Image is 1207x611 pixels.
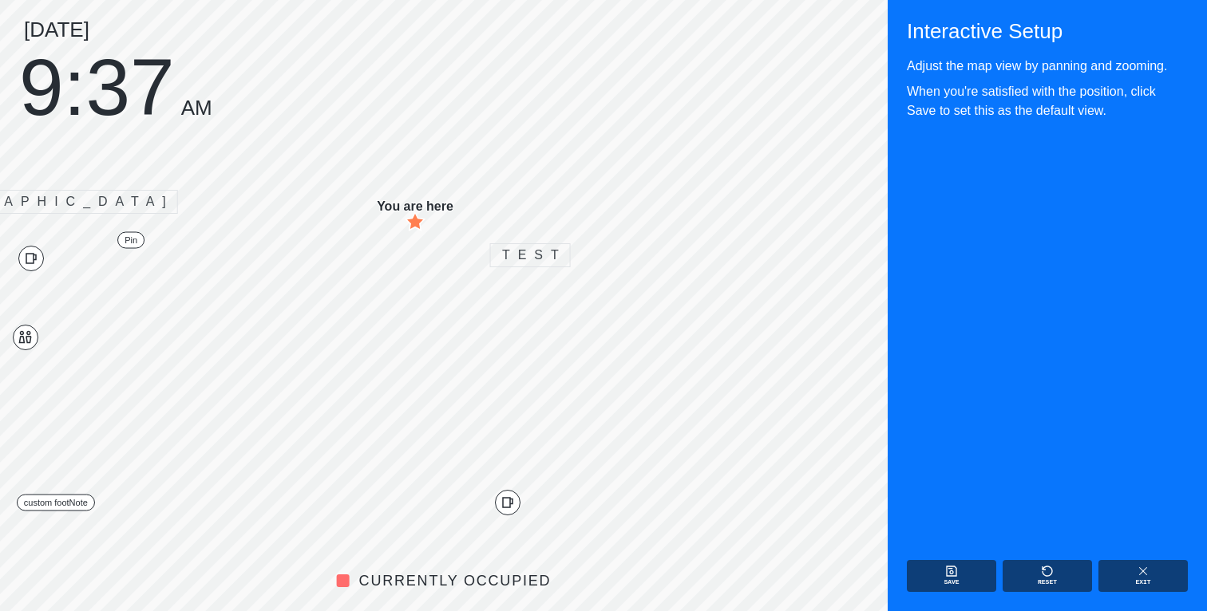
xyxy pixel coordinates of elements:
button: Save [907,560,996,592]
p: Adjust the map view by panning and zooming. [907,57,1188,76]
button: Reset [1003,560,1092,592]
p: When you're satisfied with the position, click Save to set this as the default view. [907,82,1188,120]
button: Exit [1098,560,1188,592]
p: Reset [1038,577,1057,587]
p: Exit [1135,577,1150,587]
p: Save [944,577,959,587]
p: Interactive Setup [907,19,1188,44]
